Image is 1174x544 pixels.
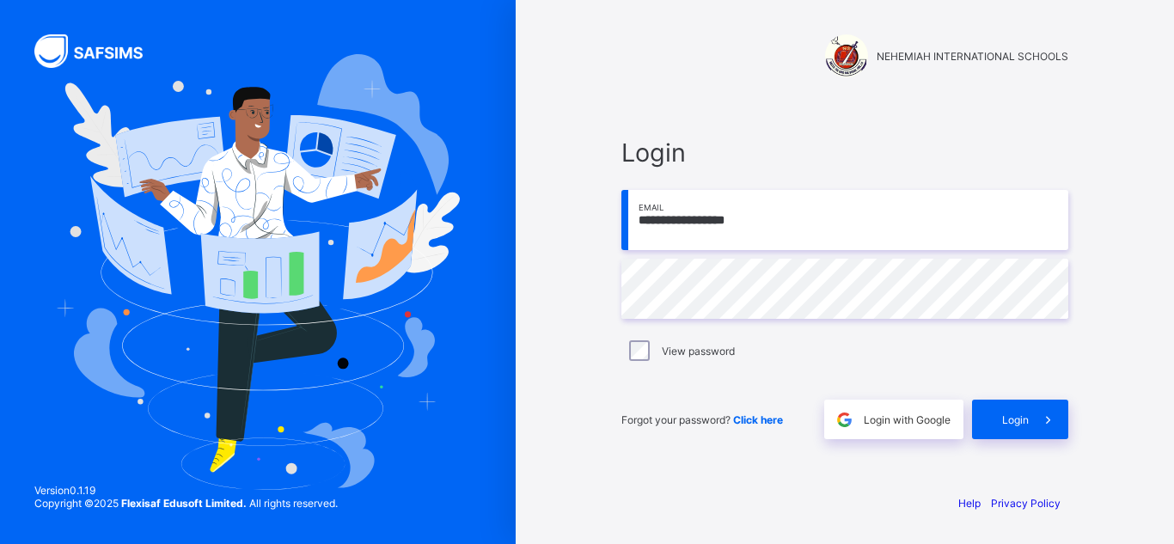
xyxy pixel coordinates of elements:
label: View password [662,345,735,358]
span: Login [1002,413,1029,426]
span: Version 0.1.19 [34,484,338,497]
a: Click here [733,413,783,426]
span: NEHEMIAH INTERNATIONAL SCHOOLS [877,50,1068,63]
span: Login with Google [864,413,951,426]
img: Hero Image [56,54,461,489]
img: google.396cfc9801f0270233282035f929180a.svg [835,410,854,430]
a: Privacy Policy [991,497,1061,510]
span: Copyright © 2025 All rights reserved. [34,497,338,510]
span: Forgot your password? [621,413,783,426]
strong: Flexisaf Edusoft Limited. [121,497,247,510]
span: Login [621,138,1068,168]
a: Help [958,497,981,510]
img: SAFSIMS Logo [34,34,163,68]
